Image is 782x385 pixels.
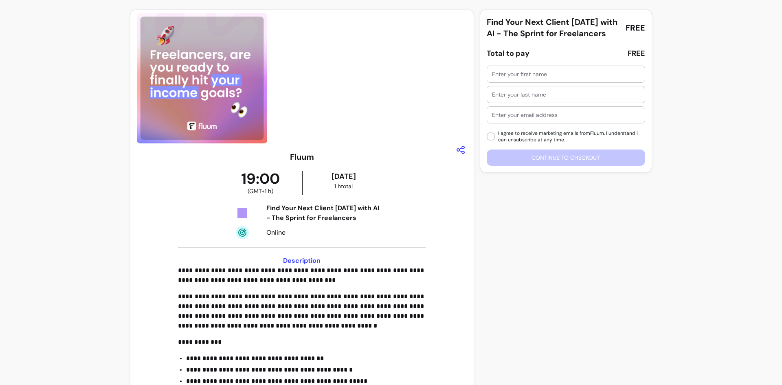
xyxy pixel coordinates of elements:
[137,13,267,143] img: https://d3pz9znudhj10h.cloudfront.net/714ffaa0-074c-4e8d-aae0-7b4dfe4e97be
[178,256,426,266] h3: Description
[236,207,249,220] img: Tickets Icon
[266,203,382,223] div: Find Your Next Client [DATE] with AI - The Sprint for Freelancers
[248,187,273,195] span: ( GMT+1 h )
[492,90,640,99] input: Enter your last name
[220,171,302,195] div: 19:00
[628,48,645,59] div: FREE
[487,16,619,39] span: Find Your Next Client [DATE] with AI - The Sprint for Freelancers
[492,111,640,119] input: Enter your email address
[626,22,645,33] span: FREE
[304,171,383,182] div: [DATE]
[266,228,382,238] div: Online
[487,48,529,59] div: Total to pay
[290,151,314,163] h3: Fluum
[492,70,640,78] input: Enter your first name
[304,182,383,190] div: 1 h total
